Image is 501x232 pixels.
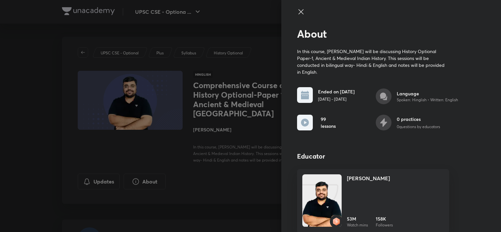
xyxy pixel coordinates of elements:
h6: Ended on [DATE] [318,88,355,95]
p: Followers [376,222,393,228]
p: In this course, [PERSON_NAME] will be discussing History Optional Paper-1, Ancient & Medieval Ind... [297,48,449,75]
h6: 53M [347,215,368,222]
p: [DATE] - [DATE] [318,96,355,102]
h6: 0 practices [397,116,440,123]
h2: About [297,28,463,40]
h4: Educator [297,151,463,161]
p: Spoken: Hinglish • Written: English [397,97,458,103]
h6: 99 lessons [321,116,336,129]
h6: 158K [376,215,393,222]
h6: Language [397,90,458,97]
p: 0 questions by educators [397,124,440,130]
h4: [PERSON_NAME] [347,174,390,182]
img: badge [332,218,340,225]
p: Watch mins [347,222,368,228]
